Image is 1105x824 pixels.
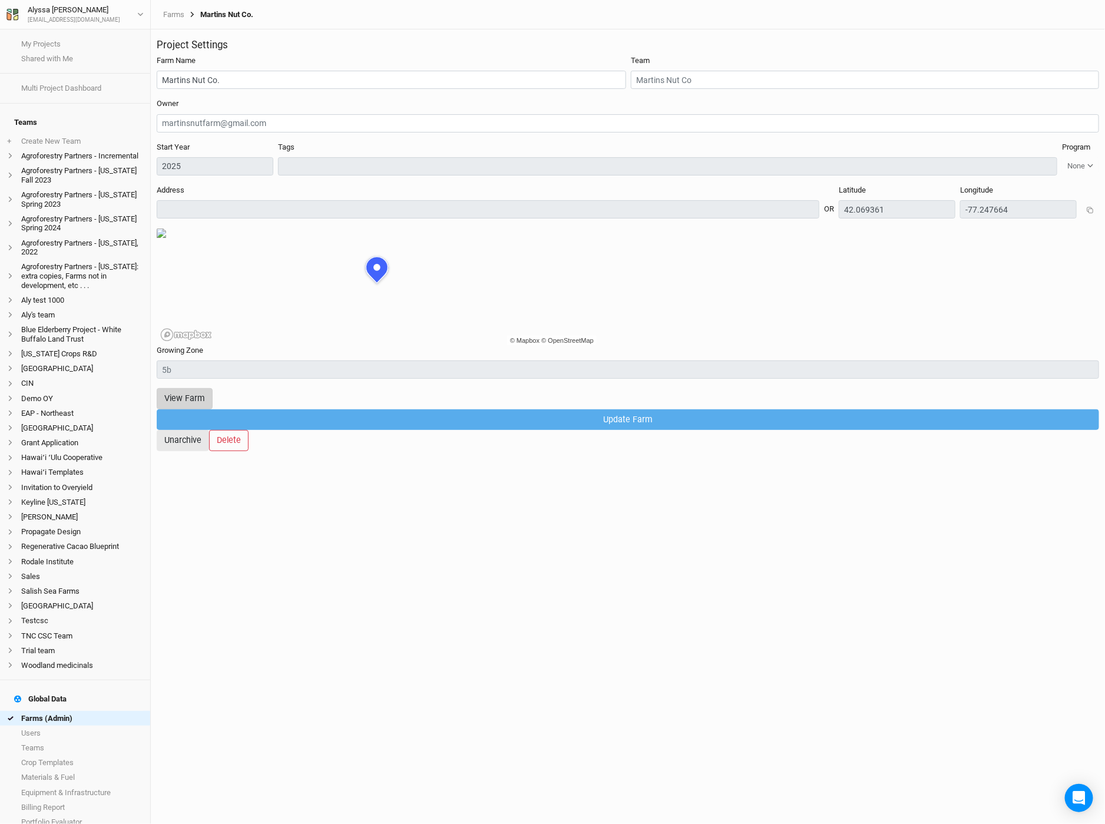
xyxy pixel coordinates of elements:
[157,157,273,176] input: Start Year
[157,388,213,409] button: View Farm
[839,200,955,219] input: Latitude
[824,194,834,214] div: OR
[1081,201,1099,219] button: Copy
[14,694,67,704] div: Global Data
[1067,160,1085,172] div: None
[163,10,184,19] a: Farms
[839,185,866,196] label: Latitude
[157,71,626,89] input: Project/Farm Name
[631,55,650,66] label: Team
[541,337,594,344] a: © OpenStreetMap
[1062,157,1099,175] button: None
[28,16,120,25] div: [EMAIL_ADDRESS][DOMAIN_NAME]
[510,337,540,344] a: © Mapbox
[157,39,1099,51] h2: Project Settings
[278,142,295,153] label: Tags
[209,430,249,451] button: Delete
[157,55,196,66] label: Farm Name
[184,10,253,19] div: Martins Nut Co.
[157,142,190,153] label: Start Year
[960,185,993,196] label: Longitude
[1065,784,1093,812] div: Open Intercom Messenger
[157,360,1099,379] input: 5b
[1062,142,1090,153] label: Program
[157,98,178,109] label: Owner
[6,4,144,25] button: Alyssa [PERSON_NAME][EMAIL_ADDRESS][DOMAIN_NAME]
[7,137,11,146] span: +
[157,345,203,356] label: Growing Zone
[960,200,1077,219] input: Longitude
[157,185,184,196] label: Address
[157,114,1099,133] input: martinsnutfarm@gmail.com
[631,71,1099,89] input: Martins Nut Co
[7,111,143,134] h4: Teams
[28,4,120,16] div: Alyssa [PERSON_NAME]
[157,430,209,451] button: Unarchive
[157,409,1099,430] button: Update Farm
[160,328,212,342] a: Mapbox logo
